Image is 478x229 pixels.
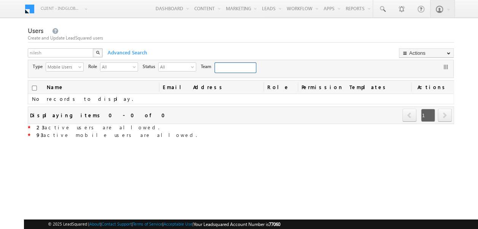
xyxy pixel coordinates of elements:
a: Terms of Service [133,221,162,226]
a: About [89,221,100,226]
a: Email Address [159,81,264,94]
strong: 23 [37,124,44,130]
span: select [133,65,139,69]
span: Users [28,26,43,35]
span: active mobile users are allowed. [37,132,197,138]
span: next [438,109,452,122]
span: Actions [411,81,454,94]
span: Type [33,63,46,70]
span: © 2025 LeadSquared | | | | | [48,221,280,228]
span: All [159,63,190,70]
span: select [78,65,84,69]
a: prev [402,110,417,122]
div: Displaying items 0 - 0 of 0 [30,111,170,119]
span: Mobile Users [46,63,77,70]
span: Advanced Search [104,49,149,56]
span: prev [402,109,416,122]
span: 77060 [269,221,280,227]
a: next [438,110,452,122]
td: No records to display. [28,94,454,104]
a: Name [43,81,68,94]
span: 1 [421,109,435,122]
img: Search [96,51,100,54]
span: Status [143,63,158,70]
span: Permission Templates [298,81,411,94]
a: Acceptable Use [164,221,192,226]
span: Role [88,63,100,70]
span: select [191,65,197,69]
span: active users are allowed. [37,124,159,130]
strong: 93 [37,132,43,138]
span: All [100,63,132,70]
a: Contact Support [102,221,132,226]
input: Search Users [28,48,94,57]
button: Actions [399,48,454,58]
span: Team [201,63,214,70]
a: Role [264,81,298,94]
span: Client - indglobal1 (77060) [41,5,81,12]
div: Create and Update LeadSquared users [28,35,454,41]
span: Your Leadsquared Account Number is [194,221,280,227]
